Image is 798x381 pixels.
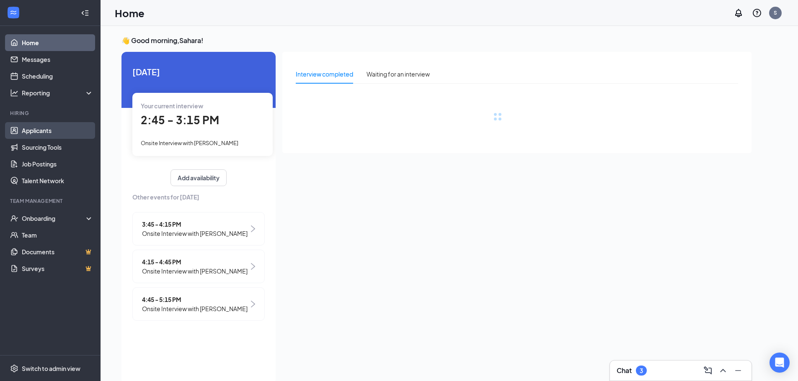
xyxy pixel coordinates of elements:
[10,364,18,373] svg: Settings
[770,353,790,373] div: Open Intercom Messenger
[142,229,248,238] span: Onsite Interview with [PERSON_NAME]
[142,220,248,229] span: 3:45 - 4:15 PM
[10,89,18,97] svg: Analysis
[716,364,730,377] button: ChevronUp
[142,295,248,304] span: 4:45 - 5:15 PM
[132,192,265,202] span: Other events for [DATE]
[10,214,18,222] svg: UserCheck
[617,366,632,375] h3: Chat
[733,8,744,18] svg: Notifications
[731,364,745,377] button: Minimize
[141,113,219,127] span: 2:45 - 3:15 PM
[22,89,94,97] div: Reporting
[132,65,265,78] span: [DATE]
[367,69,430,79] div: Waiting for an interview
[141,102,203,110] span: Your current interview
[9,8,18,17] svg: WorkstreamLogo
[22,139,93,156] a: Sourcing Tools
[22,68,93,84] a: Scheduling
[115,6,145,20] h1: Home
[10,110,92,117] div: Hiring
[22,260,93,277] a: SurveysCrown
[142,304,248,313] span: Onsite Interview with [PERSON_NAME]
[296,69,353,79] div: Interview completed
[142,266,248,276] span: Onsite Interview with [PERSON_NAME]
[121,36,752,45] h3: 👋 Good morning, Sahara !
[701,364,715,377] button: ComposeMessage
[22,122,93,139] a: Applicants
[718,366,728,376] svg: ChevronUp
[22,227,93,243] a: Team
[22,51,93,68] a: Messages
[22,364,80,373] div: Switch to admin view
[22,243,93,260] a: DocumentsCrown
[22,214,86,222] div: Onboarding
[141,140,238,146] span: Onsite Interview with [PERSON_NAME]
[774,9,777,16] div: S
[22,156,93,172] a: Job Postings
[640,367,643,374] div: 3
[170,169,227,186] button: Add availability
[752,8,762,18] svg: QuestionInfo
[22,172,93,189] a: Talent Network
[81,9,89,17] svg: Collapse
[10,197,92,205] div: Team Management
[142,257,248,266] span: 4:15 - 4:45 PM
[22,34,93,51] a: Home
[733,366,743,376] svg: Minimize
[703,366,713,376] svg: ComposeMessage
